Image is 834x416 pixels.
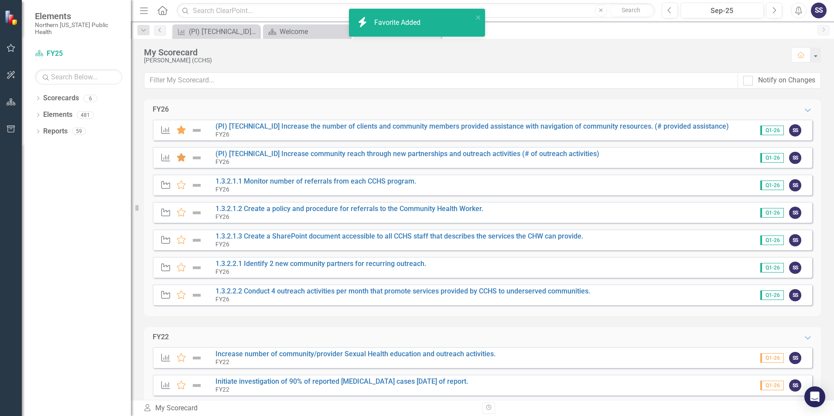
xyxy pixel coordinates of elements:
[215,241,229,248] small: FY26
[35,21,122,36] small: Northern [US_STATE] Public Health
[191,263,202,273] img: Not Defined
[191,180,202,191] img: Not Defined
[760,235,784,245] span: Q1-26
[143,403,476,413] div: My Scorecard
[144,72,738,89] input: Filter My Scorecard...
[35,11,122,21] span: Elements
[191,125,202,136] img: Not Defined
[35,49,122,59] a: FY25
[215,358,229,365] small: FY22
[177,3,655,18] input: Search ClearPoint...
[684,6,761,16] div: Sep-25
[215,205,483,213] a: 1.3.2.1.2 Create a policy and procedure for referrals to the Community Health Worker.
[789,352,801,364] div: SS
[789,234,801,246] div: SS
[215,232,583,240] a: 1.3.2.1.3 Create a SharePoint document accessible to all CCHS staff that describes the services t...
[43,110,72,120] a: Elements
[760,381,784,390] span: Q1-26
[760,263,784,273] span: Q1-26
[789,289,801,301] div: SS
[215,268,229,275] small: FY26
[760,290,784,300] span: Q1-26
[215,259,426,268] a: 1.3.2.2.1 Identify 2 new community partners for recurring outreach.
[280,26,348,37] div: Welcome
[789,262,801,274] div: SS
[189,26,257,37] div: (PI) [TECHNICAL_ID] Increase community reach through new partnerships and outreach activities (# ...
[758,75,815,85] div: Notify on Changes
[215,186,229,193] small: FY26
[789,379,801,392] div: SS
[215,177,416,185] a: 1.3.2.1.1 Monitor number of referrals from each CCHS program.
[215,287,590,295] a: 1.3.2.2.2 Conduct 4 outreach activities per month that promote services provided by CCHS to under...
[789,152,801,164] div: SS
[789,124,801,136] div: SS
[43,93,79,103] a: Scorecards
[760,208,784,218] span: Q1-26
[475,12,482,22] button: close
[4,10,20,25] img: ClearPoint Strategy
[144,48,783,57] div: My Scorecard
[760,153,784,163] span: Q1-26
[72,128,86,135] div: 59
[760,181,784,190] span: Q1-26
[622,7,640,14] span: Search
[35,69,122,85] input: Search Below...
[215,158,229,165] small: FY26
[215,213,229,220] small: FY26
[680,3,764,18] button: Sep-25
[215,131,229,138] small: FY26
[215,350,496,358] a: Increase number of community/provider Sexual Health education and outreach activities.
[215,377,468,385] a: Initiate investigation of 90% of reported [MEDICAL_DATA] cases [DATE] of report.
[191,235,202,246] img: Not Defined
[191,208,202,218] img: Not Defined
[174,26,257,37] a: (PI) [TECHNICAL_ID] Increase community reach through new partnerships and outreach activities (# ...
[789,207,801,219] div: SS
[789,179,801,191] div: SS
[191,290,202,300] img: Not Defined
[215,150,599,158] a: (PI) [TECHNICAL_ID] Increase community reach through new partnerships and outreach activities (# ...
[153,332,169,342] div: FY22
[215,122,729,130] a: (PI) [TECHNICAL_ID] Increase the number of clients and community members provided assistance with...
[83,95,97,102] div: 6
[191,380,202,391] img: Not Defined
[153,105,169,115] div: FY26
[77,111,94,119] div: 481
[811,3,827,18] button: SS
[144,57,783,64] div: [PERSON_NAME] (CCHS)
[609,4,653,17] button: Search
[760,353,784,363] span: Q1-26
[265,26,348,37] a: Welcome
[804,386,825,407] div: Open Intercom Messenger
[191,353,202,363] img: Not Defined
[215,386,229,393] small: FY22
[191,153,202,163] img: Not Defined
[760,126,784,135] span: Q1-26
[215,296,229,303] small: FY26
[43,126,68,136] a: Reports
[374,18,423,28] div: Favorite Added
